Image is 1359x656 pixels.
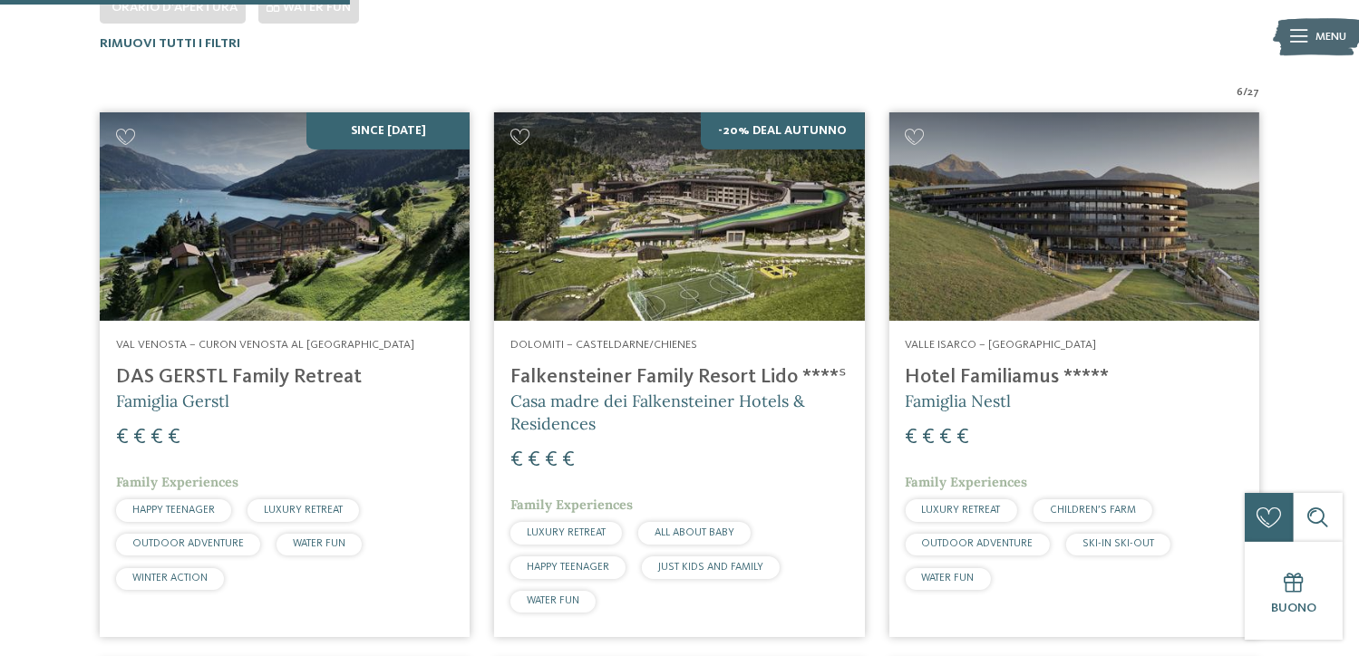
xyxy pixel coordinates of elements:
[906,339,1097,351] span: Valle Isarco – [GEOGRAPHIC_DATA]
[100,112,470,321] img: Cercate un hotel per famiglie? Qui troverete solo i migliori!
[1082,538,1154,549] span: SKI-IN SKI-OUT
[922,573,975,584] span: WATER FUN
[150,427,163,449] span: €
[1050,505,1136,516] span: CHILDREN’S FARM
[1245,542,1343,640] a: Buono
[168,427,180,449] span: €
[545,449,558,471] span: €
[100,112,470,637] a: Cercate un hotel per famiglie? Qui troverete solo i migliori! SINCE [DATE] Val Venosta – Curon Ve...
[528,449,540,471] span: €
[112,1,238,14] span: Orario d'apertura
[889,112,1259,321] img: Cercate un hotel per famiglie? Qui troverete solo i migliori!
[510,497,633,513] span: Family Experiences
[264,505,343,516] span: LUXURY RETREAT
[1237,84,1243,101] span: 6
[132,573,208,584] span: WINTER ACTION
[494,112,864,321] img: Cercate un hotel per famiglie? Qui troverete solo i migliori!
[1247,84,1259,101] span: 27
[923,427,936,449] span: €
[293,538,345,549] span: WATER FUN
[1271,602,1316,614] span: Buono
[1243,84,1247,101] span: /
[658,562,763,573] span: JUST KIDS AND FAMILY
[510,339,697,351] span: Dolomiti – Casteldarne/Chienes
[116,474,238,490] span: Family Experiences
[527,595,579,606] span: WATER FUN
[527,527,606,538] span: LUXURY RETREAT
[132,538,244,549] span: OUTDOOR ADVENTURE
[510,391,805,434] span: Casa madre dei Falkensteiner Hotels & Residences
[562,449,575,471] span: €
[527,562,609,573] span: HAPPY TEENAGER
[116,391,229,411] span: Famiglia Gerstl
[100,37,240,50] span: Rimuovi tutti i filtri
[283,1,351,14] span: WATER FUN
[116,365,453,390] h4: DAS GERSTL Family Retreat
[922,538,1034,549] span: OUTDOOR ADVENTURE
[116,339,414,351] span: Val Venosta – Curon Venosta al [GEOGRAPHIC_DATA]
[133,427,146,449] span: €
[494,112,864,637] a: Cercate un hotel per famiglie? Qui troverete solo i migliori! -20% Deal Autunno Dolomiti – Castel...
[132,505,215,516] span: HAPPY TEENAGER
[116,427,129,449] span: €
[922,505,1001,516] span: LUXURY RETREAT
[655,527,734,538] span: ALL ABOUT BABY
[510,449,523,471] span: €
[957,427,970,449] span: €
[906,391,1012,411] span: Famiglia Nestl
[889,112,1259,637] a: Cercate un hotel per famiglie? Qui troverete solo i migliori! Valle Isarco – [GEOGRAPHIC_DATA] Ho...
[906,427,918,449] span: €
[940,427,953,449] span: €
[906,474,1028,490] span: Family Experiences
[510,365,848,390] h4: Falkensteiner Family Resort Lido ****ˢ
